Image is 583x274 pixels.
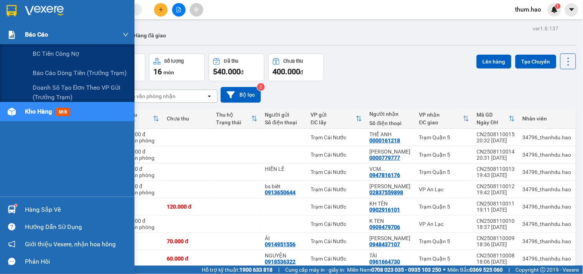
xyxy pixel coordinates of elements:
div: 34796_thanhdu.hao [523,152,571,158]
button: Đã thu540.000đ [209,53,264,81]
div: 34796_thanhdu.hao [523,204,571,210]
div: Trạm Cái Nước [311,169,362,175]
div: Trạm Cái Nước [311,134,362,140]
div: KH TÊN [370,200,412,207]
span: | [278,266,279,274]
strong: 0708 023 035 - 0935 103 250 [371,267,442,273]
div: Tại văn phòng [121,172,159,178]
div: CN2508110015 [477,131,515,137]
div: 0000779777 [370,155,400,161]
button: Số lượng16món [149,53,205,81]
img: solution-icon [8,31,16,39]
span: 1 [556,3,559,9]
div: 18:06 [DATE] [477,259,515,265]
div: 30.000 đ [121,166,159,172]
span: copyright [540,267,546,272]
button: Hàng đã giao [128,26,172,45]
div: Trạm Quận 5 [419,256,469,262]
div: Chọn văn phòng nhận [123,92,176,100]
div: Phản hồi [25,256,129,267]
div: Trạm Cái Nước [311,186,362,192]
button: plus [154,3,168,17]
span: notification [8,241,15,248]
div: Tại văn phòng [121,137,159,144]
div: 34796_thanhdu.hao [523,221,571,227]
img: logo.jpg [10,10,48,48]
div: Chưa thu [167,115,208,122]
div: KIM THÀNH [370,235,412,241]
span: plus [158,7,164,12]
sup: 1 [555,3,561,9]
div: Trạm Cái Nước [311,152,362,158]
div: Đã thu [224,58,238,64]
span: ... [381,166,386,172]
span: món [163,69,174,75]
button: Tạo Chuyến [515,55,556,68]
div: 120.000 đ [121,131,159,137]
div: Nhân viên [523,115,571,122]
div: HÀ MINH [370,183,412,189]
div: Số điện thoại [265,119,303,125]
div: VP nhận [419,112,463,118]
div: 0948437107 [370,241,400,247]
div: 0000161218 [370,137,400,144]
th: Toggle SortBy [415,109,473,129]
span: aim [194,7,199,12]
div: bs biết [265,183,303,189]
div: BẢO LONG [370,149,412,155]
div: 20:31 [DATE] [477,155,515,161]
div: 18:37 [DATE] [477,224,515,230]
div: VP gửi [311,112,356,118]
th: Toggle SortBy [473,109,519,129]
div: Số điện thoại [370,120,412,126]
div: ÁI [265,235,303,241]
div: 120.000 đ [121,218,159,224]
div: 0961664730 [370,259,400,265]
div: 100.000 đ [121,149,159,155]
div: CN2508110011 [477,200,515,207]
div: ĐC lấy [311,119,356,125]
span: message [8,258,15,265]
div: ĐC giao [419,119,463,125]
div: 02837559898 [370,189,404,195]
div: Số lượng [164,58,184,64]
span: mới [56,108,70,116]
button: Bộ lọc [221,87,261,103]
span: 540.000 [213,67,241,76]
span: 16 [153,67,162,76]
div: 0913650644 [265,189,296,195]
div: Người gửi [265,112,303,118]
div: CN2508110013 [477,166,515,172]
button: Chưa thu400.000đ [268,53,324,81]
div: Mã GD [477,112,509,118]
div: Trạm Quận 5 [419,134,469,140]
div: 20:32 [DATE] [477,137,515,144]
span: Báo cáo dòng tiền (trưởng trạm) [33,68,127,78]
th: Toggle SortBy [307,109,366,129]
div: CN2508110009 [477,235,515,241]
span: BC tiền công nợ [33,49,79,58]
button: Lên hàng [477,55,512,68]
svg: open [206,93,213,99]
button: caret-down [565,3,578,17]
img: warehouse-icon [8,205,16,214]
div: Thu hộ [216,112,251,118]
span: file-add [176,7,181,12]
div: 19:43 [DATE] [477,172,515,178]
span: Miền Nam [347,266,442,274]
div: Tại văn phòng [121,189,159,195]
div: Trạm Quận 5 [419,238,469,244]
span: Kho hàng [25,108,52,115]
div: CN2508110008 [477,252,515,259]
div: VP An Lạc [419,186,469,192]
span: Miền Bắc [448,266,503,274]
div: Đã thu [121,112,153,118]
li: Hotline: 02839552959 [72,28,321,38]
div: 34796_thanhdu.hao [523,169,571,175]
div: Trạm Cái Nước [311,238,362,244]
button: file-add [172,3,186,17]
div: ver 1.8.137 [533,24,559,33]
span: đ [300,69,303,75]
div: 70.000 đ [167,238,208,244]
div: 0902916101 [370,207,400,213]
